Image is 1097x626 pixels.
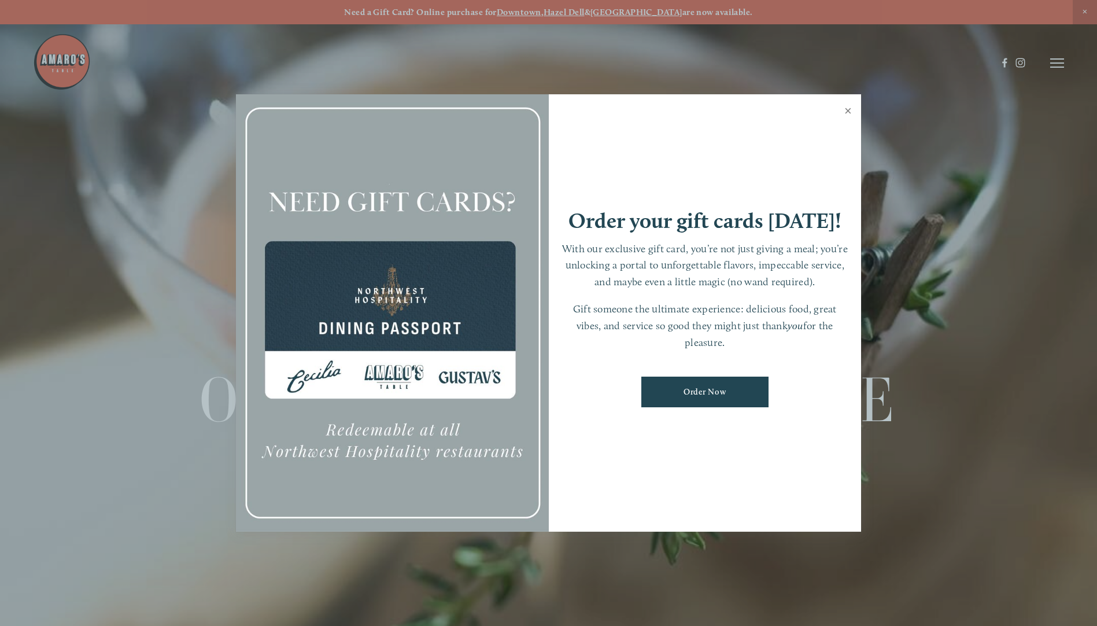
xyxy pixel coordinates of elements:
em: you [788,319,803,332]
p: With our exclusive gift card, you’re not just giving a meal; you’re unlocking a portal to unforge... [560,241,850,290]
a: Order Now [641,377,769,407]
h1: Order your gift cards [DATE]! [568,210,841,231]
p: Gift someone the ultimate experience: delicious food, great vibes, and service so good they might... [560,301,850,351]
a: Close [837,96,859,128]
